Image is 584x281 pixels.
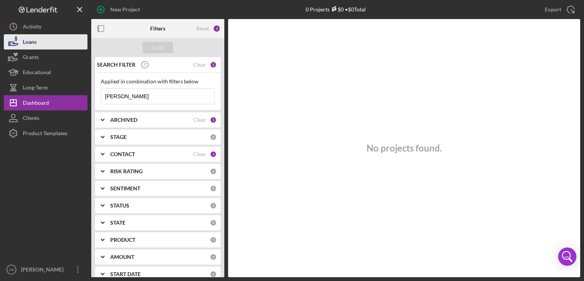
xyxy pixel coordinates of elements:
[210,134,217,140] div: 0
[91,2,148,17] button: New Project
[110,134,127,140] b: STAGE
[9,268,14,272] text: AR
[23,19,41,36] div: Activity
[210,271,217,278] div: 0
[23,80,48,97] div: Long-Term
[210,236,217,243] div: 0
[558,247,576,266] div: Open Intercom Messenger
[210,117,217,123] div: 1
[110,2,140,17] div: New Project
[110,185,140,192] b: SENTIMENT
[19,262,68,279] div: [PERSON_NAME]
[143,42,173,53] button: Apply
[110,151,135,157] b: CONTACT
[210,61,217,68] div: 1
[110,168,143,174] b: RISK RATING
[4,262,87,277] button: AR[PERSON_NAME]
[110,237,135,243] b: PRODUCT
[23,126,67,143] div: Product Templates
[23,65,51,82] div: Educational
[23,95,49,112] div: Dashboard
[196,26,209,32] div: Reset
[110,254,134,260] b: AMOUNT
[4,80,87,95] button: Long-Term
[151,42,165,53] div: Apply
[367,143,442,153] h3: No projects found.
[150,26,165,32] b: Filters
[210,202,217,209] div: 0
[4,95,87,110] button: Dashboard
[210,219,217,226] div: 0
[193,117,206,123] div: Clear
[4,126,87,141] button: Product Templates
[110,220,125,226] b: STATE
[210,185,217,192] div: 0
[193,151,206,157] div: Clear
[210,168,217,175] div: 0
[4,19,87,34] button: Activity
[23,110,39,128] div: Clients
[4,49,87,65] button: Grants
[101,78,215,85] div: Applied in combination with filters below
[110,271,141,277] b: START DATE
[210,254,217,260] div: 0
[4,110,87,126] button: Clients
[23,34,36,51] div: Loans
[537,2,580,17] button: Export
[97,62,135,68] b: SEARCH FILTER
[4,34,87,49] button: Loans
[213,25,221,32] div: 3
[330,6,344,13] div: $0
[193,62,206,68] div: Clear
[23,49,39,67] div: Grants
[545,2,561,17] div: Export
[110,203,129,209] b: STATUS
[210,151,217,158] div: 1
[110,117,137,123] b: ARCHIVED
[306,6,366,13] div: 0 Projects • $0 Total
[4,65,87,80] button: Educational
